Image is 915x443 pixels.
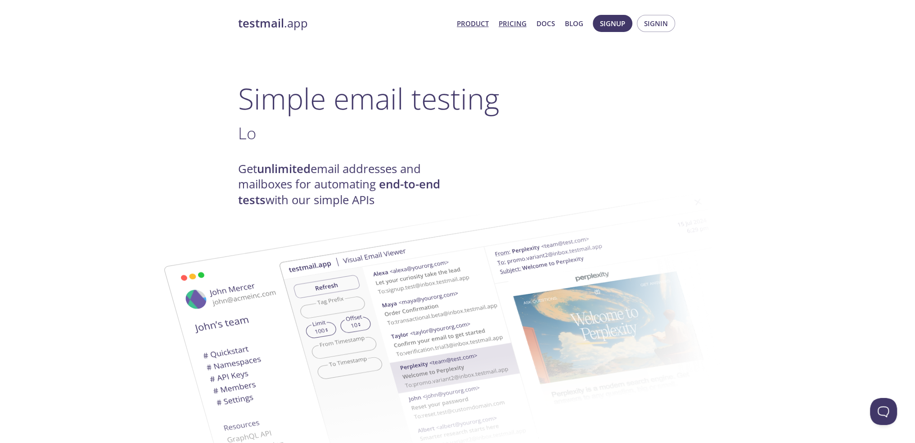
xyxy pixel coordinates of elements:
strong: unlimited [257,161,311,177]
a: Product [457,18,489,29]
span: Signin [644,18,668,29]
strong: testmail [238,15,284,31]
button: Signin [637,15,675,32]
a: Docs [536,18,555,29]
button: Signup [593,15,632,32]
iframe: Help Scout Beacon - Open [870,398,897,425]
strong: end-to-end tests [238,176,440,207]
h4: Get email addresses and mailboxes for automating with our simple APIs [238,161,458,208]
span: Signup [600,18,625,29]
a: Pricing [499,18,527,29]
h1: Simple email testing [238,81,677,116]
span: Lo [238,122,256,144]
a: testmail.app [238,16,450,31]
a: Blog [565,18,583,29]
